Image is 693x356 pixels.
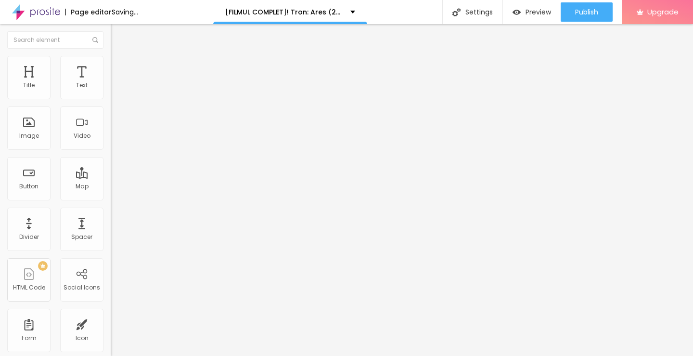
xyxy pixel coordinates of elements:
[452,8,461,16] img: Icone
[111,24,693,356] iframe: Editor
[225,9,343,15] p: [FILMUL COMPLET]! Tron: Ares (2025) Online Subtitrat Română HD
[64,284,100,291] div: Social Icons
[76,183,89,190] div: Map
[76,335,89,342] div: Icon
[22,335,37,342] div: Form
[19,183,38,190] div: Button
[503,2,561,22] button: Preview
[23,82,35,89] div: Title
[526,8,551,16] span: Preview
[575,8,598,16] span: Publish
[7,31,103,49] input: Search element
[513,8,521,16] img: view-1.svg
[19,234,39,240] div: Divider
[647,8,679,16] span: Upgrade
[92,37,98,43] img: Icone
[76,82,88,89] div: Text
[65,9,112,15] div: Page editor
[112,9,138,15] div: Saving...
[19,132,39,139] div: Image
[74,132,90,139] div: Video
[561,2,613,22] button: Publish
[71,234,92,240] div: Spacer
[13,284,45,291] div: HTML Code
